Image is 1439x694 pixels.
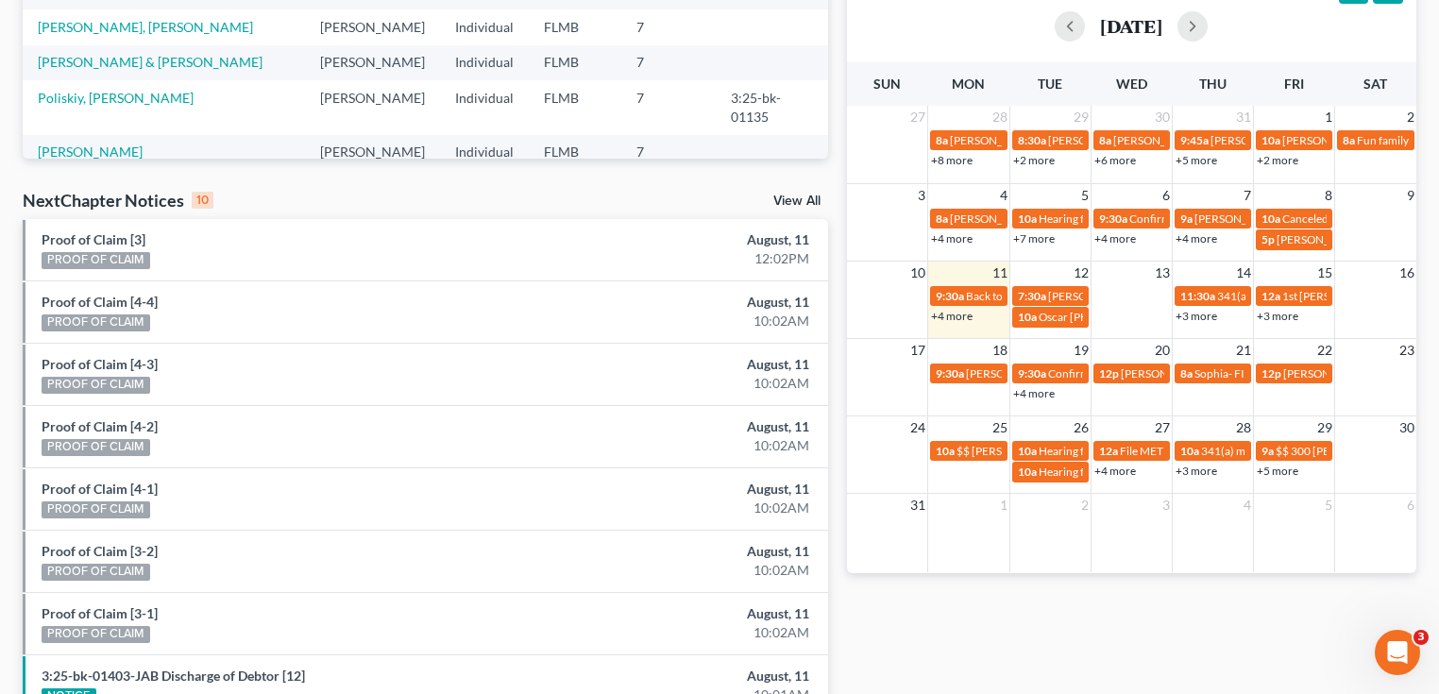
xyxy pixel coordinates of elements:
a: +4 more [1094,231,1136,245]
div: August, 11 [566,480,809,499]
span: 1 [1323,106,1334,128]
div: 10:02AM [566,374,809,393]
span: 5 [1323,494,1334,516]
a: +4 more [1176,231,1217,245]
span: 11 [990,262,1009,284]
div: PROOF OF CLAIM [42,439,150,456]
span: [PERSON_NAME] - [DATE] [1048,289,1180,303]
span: Hearing for [PERSON_NAME][US_STATE] and [PERSON_NAME][US_STATE] [1039,444,1413,458]
div: 10:02AM [566,499,809,517]
span: 10a [1261,133,1280,147]
span: 14 [1234,262,1253,284]
div: 10:02AM [566,623,809,642]
span: 8:30a [1018,133,1046,147]
a: +8 more [931,153,973,167]
span: 10a [1261,212,1280,226]
span: [PERSON_NAME] [PHONE_NUMBER] [950,212,1141,226]
span: [PERSON_NAME] [PHONE_NUMBER] [1121,366,1312,381]
a: Proof of Claim [4-4] [42,294,158,310]
a: Proof of Claim [3] [42,231,145,247]
span: [PERSON_NAME] 8576155620 [1277,232,1433,246]
td: FLMB [529,45,621,80]
span: 9:30a [936,366,964,381]
span: 10a [1018,444,1037,458]
span: 2 [1079,494,1091,516]
span: 15 [1315,262,1334,284]
a: Proof of Claim [3-1] [42,605,158,621]
span: 10a [1018,212,1037,226]
span: 3 [916,184,927,207]
td: [PERSON_NAME] [305,80,440,134]
div: PROOF OF CLAIM [42,314,150,331]
div: 10:02AM [566,561,809,580]
span: Tue [1038,76,1062,92]
span: 5p [1261,232,1275,246]
td: Individual [440,9,529,44]
span: 8 [1323,184,1334,207]
span: 6 [1405,494,1416,516]
td: Individual [440,80,529,134]
span: Sophia- FIRST day of PK3 [1194,366,1319,381]
span: 9:30a [936,289,964,303]
span: Wed [1116,76,1147,92]
span: 29 [1072,106,1091,128]
a: +3 more [1257,309,1298,323]
td: [PERSON_NAME] [305,9,440,44]
td: 3:25-bk-01135 [716,80,828,134]
span: 23 [1397,339,1416,362]
span: 24 [908,416,927,439]
a: +7 more [1013,231,1055,245]
span: [PERSON_NAME] [PHONE_NUMBER] [1194,212,1385,226]
span: 3 [1160,494,1172,516]
div: 10 [192,192,213,209]
span: Sun [873,76,901,92]
span: 4 [1242,494,1253,516]
span: 18 [990,339,1009,362]
span: 16 [1397,262,1416,284]
div: PROOF OF CLAIM [42,564,150,581]
span: 31 [908,494,927,516]
a: +4 more [931,309,973,323]
div: 10:02AM [566,436,809,455]
span: 13 [1153,262,1172,284]
span: 30 [1397,416,1416,439]
span: 9:30a [1099,212,1127,226]
a: +5 more [1176,153,1217,167]
span: 25 [990,416,1009,439]
span: File MET for payments-[PERSON_NAME] [1120,444,1323,458]
span: Sat [1363,76,1387,92]
span: 27 [1153,416,1172,439]
div: PROOF OF CLAIM [42,252,150,269]
td: Individual [440,135,529,170]
a: +6 more [1094,153,1136,167]
td: FLMB [529,80,621,134]
td: [PERSON_NAME] [305,135,440,170]
a: +3 more [1176,464,1217,478]
span: 6 [1160,184,1172,207]
span: 29 [1315,416,1334,439]
a: View All [773,195,821,208]
a: +2 more [1257,153,1298,167]
td: 7 [621,45,716,80]
span: Back to School Bash - [PERSON_NAME] & [PERSON_NAME] [966,289,1261,303]
span: $$ [PERSON_NAME] $400 [957,444,1089,458]
span: Fri [1284,76,1304,92]
td: FLMB [529,9,621,44]
span: 341(a) meeting for [PERSON_NAME] [1201,444,1383,458]
span: Confirmation hearing for Oakcies [PERSON_NAME] & [PERSON_NAME] [1048,366,1403,381]
span: [PERSON_NAME] [PHONE_NUMBER] [950,133,1141,147]
a: +4 more [1094,464,1136,478]
span: 9:30a [1018,366,1046,381]
div: PROOF OF CLAIM [42,626,150,643]
a: [PERSON_NAME], [PERSON_NAME] [38,19,253,35]
span: 8a [1099,133,1111,147]
span: 9 [1405,184,1416,207]
a: +4 more [1013,386,1055,400]
span: 2 [1405,106,1416,128]
td: 7 [621,80,716,134]
div: PROOF OF CLAIM [42,377,150,394]
div: PROOF OF CLAIM [42,501,150,518]
span: 9a [1261,444,1274,458]
iframe: Intercom live chat [1375,630,1420,675]
div: August, 11 [566,293,809,312]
